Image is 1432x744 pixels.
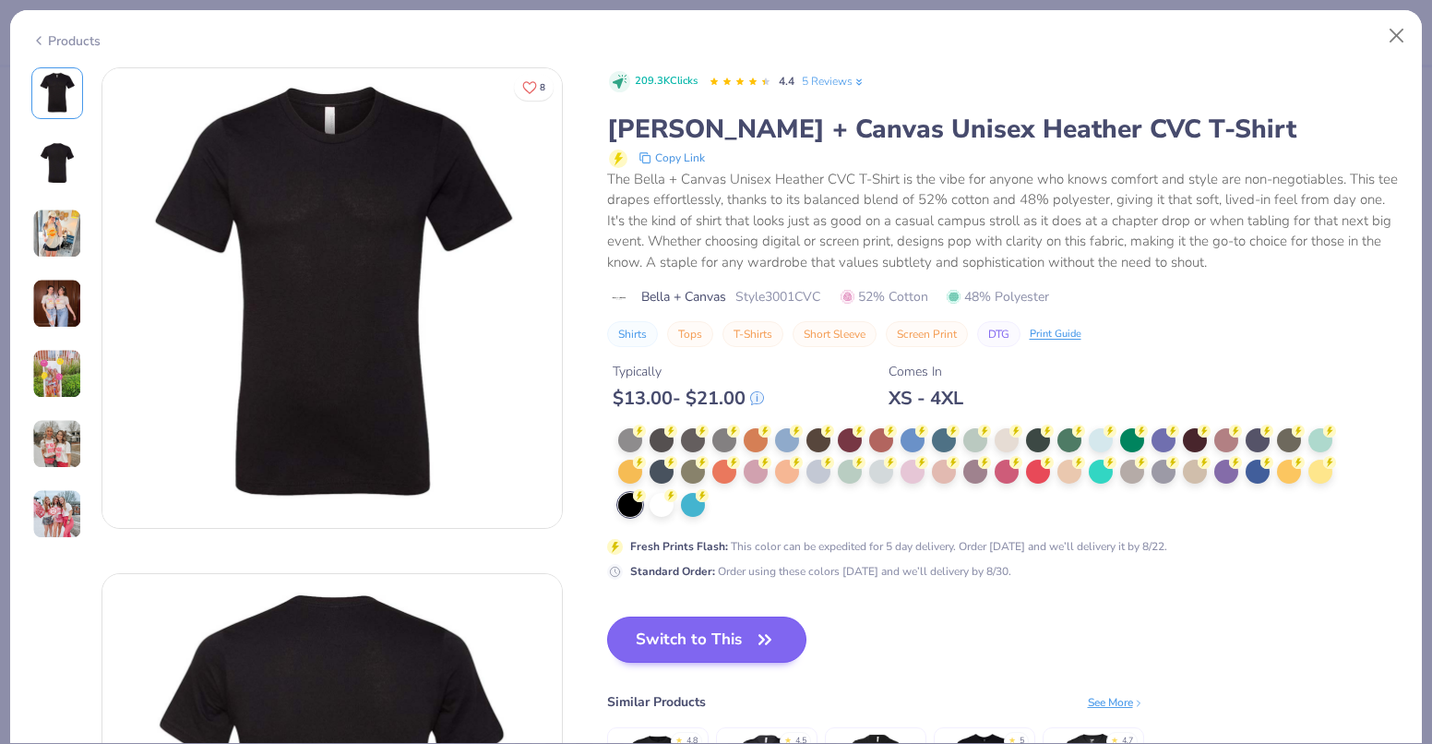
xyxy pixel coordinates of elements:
[886,321,968,347] button: Screen Print
[633,147,710,169] button: copy to clipboard
[889,362,963,381] div: Comes In
[709,67,771,97] div: 4.4 Stars
[607,692,706,712] div: Similar Products
[635,74,698,90] span: 209.3K Clicks
[1111,735,1118,742] div: ★
[630,563,1011,580] div: Order using these colors [DATE] and we’ll delivery by 8/30.
[102,68,562,528] img: Front
[722,321,783,347] button: T-Shirts
[1008,735,1016,742] div: ★
[613,362,764,381] div: Typically
[607,321,658,347] button: Shirts
[1088,694,1144,711] div: See More
[32,489,82,539] img: User generated content
[35,141,79,186] img: Back
[977,321,1020,347] button: DTG
[630,539,728,554] strong: Fresh Prints Flash :
[675,735,683,742] div: ★
[514,74,554,101] button: Like
[841,287,928,306] span: 52% Cotton
[793,321,877,347] button: Short Sleeve
[32,419,82,469] img: User generated content
[32,279,82,329] img: User generated content
[735,287,820,306] span: Style 3001CVC
[667,321,713,347] button: Tops
[607,291,632,306] img: brand logo
[540,83,545,92] span: 8
[1379,18,1414,54] button: Close
[802,73,865,90] a: 5 Reviews
[35,71,79,115] img: Front
[1030,327,1081,342] div: Print Guide
[641,287,726,306] span: Bella + Canvas
[32,349,82,399] img: User generated content
[613,387,764,410] div: $ 13.00 - $ 21.00
[947,287,1049,306] span: 48% Polyester
[607,617,807,663] button: Switch to This
[889,387,963,410] div: XS - 4XL
[784,735,792,742] div: ★
[607,112,1402,147] div: [PERSON_NAME] + Canvas Unisex Heather CVC T-Shirt
[32,209,82,258] img: User generated content
[31,31,101,51] div: Products
[630,538,1167,555] div: This color can be expedited for 5 day delivery. Order [DATE] and we’ll delivery it by 8/22.
[779,74,794,89] span: 4.4
[607,169,1402,273] div: The Bella + Canvas Unisex Heather CVC T-Shirt is the vibe for anyone who knows comfort and style ...
[630,564,715,579] strong: Standard Order :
